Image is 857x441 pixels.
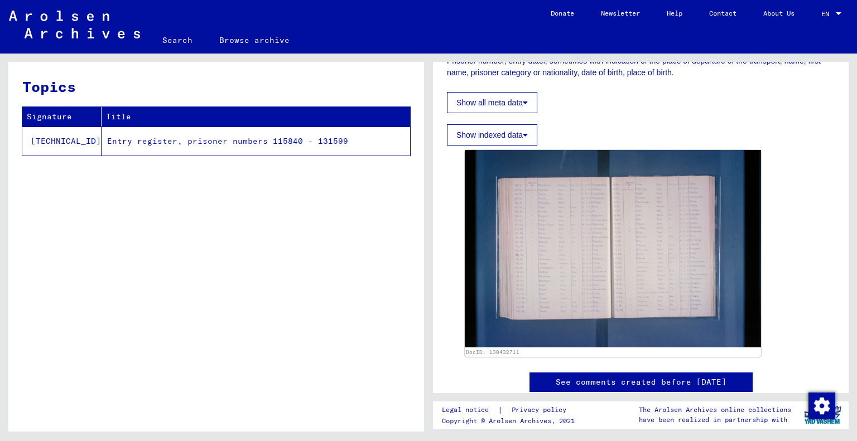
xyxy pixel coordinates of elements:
[149,27,206,54] a: Search
[802,401,844,429] img: yv_logo.png
[9,11,140,38] img: Arolsen_neg.svg
[102,127,410,156] td: Entry register, prisoner numbers 115840 - 131599
[442,404,498,416] a: Legal notice
[556,376,726,388] a: See comments created before [DATE]
[206,27,303,54] a: Browse archive
[442,404,580,416] div: |
[22,107,102,127] th: Signature
[821,10,834,18] span: EN
[639,415,791,425] p: have been realized in partnership with
[442,416,580,426] p: Copyright © Arolsen Archives, 2021
[465,150,761,347] img: 001.jpg
[22,76,410,98] h3: Topics
[639,405,791,415] p: The Arolsen Archives online collections
[22,127,102,156] td: [TECHNICAL_ID]
[808,392,835,419] img: Change consent
[447,124,537,146] button: Show indexed data
[503,404,580,416] a: Privacy policy
[102,107,410,127] th: Title
[466,349,519,355] a: DocID: 130432711
[447,92,537,113] button: Show all meta data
